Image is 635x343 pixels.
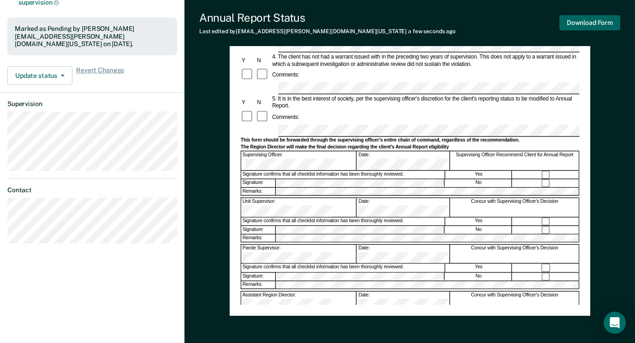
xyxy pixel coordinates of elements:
[241,226,276,234] div: Signature:
[199,11,456,24] div: Annual Report Status
[241,171,445,178] div: Signature confirms that all checklist information has been thoroughly reviewed.
[271,53,579,68] div: 4. The client has not had a warrant issued with in the preceding two years of supervision. This d...
[240,137,579,144] div: This form should be forwarded through the supervising officer's entire chain of command, regardle...
[559,15,620,30] button: Download Form
[241,179,276,187] div: Signature:
[408,28,456,35] span: a few seconds ago
[241,198,357,217] div: Unit Supervisor:
[241,245,357,263] div: Parole Supervisor:
[76,66,124,85] span: Revert Changes
[255,99,271,106] div: N
[451,245,579,263] div: Concur with Supervising Officer's Decision
[241,152,357,170] div: Supervising Officer:
[451,152,579,170] div: Supervising Officer Recommend Client for Annual Report
[240,144,579,151] div: The Region Director will make the final decision regarding the client's Annual Report eligibility
[241,281,276,289] div: Remarks:
[445,179,512,187] div: No
[7,186,177,194] dt: Contact
[445,226,512,234] div: No
[357,152,450,170] div: Date:
[357,245,450,263] div: Date:
[7,100,177,108] dt: Supervision
[15,25,170,48] div: Marked as Pending by [PERSON_NAME][EMAIL_ADDRESS][PERSON_NAME][DOMAIN_NAME][US_STATE] on [DATE].
[241,264,445,272] div: Signature confirms that all checklist information has been thoroughly reviewed.
[445,217,512,225] div: Yes
[241,234,276,242] div: Remarks:
[241,291,357,310] div: Assistant Region Director:
[271,95,579,110] div: 5. It is in the best interest of society, per the supervising officer's discretion for the client...
[445,272,512,280] div: No
[240,99,255,106] div: Y
[255,57,271,64] div: N
[271,113,300,121] div: Comments:
[241,272,276,280] div: Signature:
[271,71,300,79] div: Comments:
[604,312,626,334] div: Open Intercom Messenger
[240,57,255,64] div: Y
[241,217,445,225] div: Signature confirms that all checklist information has been thoroughly reviewed.
[357,198,450,217] div: Date:
[241,188,276,195] div: Remarks:
[357,291,450,310] div: Date:
[445,171,512,178] div: Yes
[445,264,512,272] div: Yes
[199,28,456,35] div: Last edited by [EMAIL_ADDRESS][PERSON_NAME][DOMAIN_NAME][US_STATE]
[7,66,72,85] button: Update status
[451,291,579,310] div: Concur with Supervising Officer's Decision
[451,198,579,217] div: Concur with Supervising Officer's Decision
